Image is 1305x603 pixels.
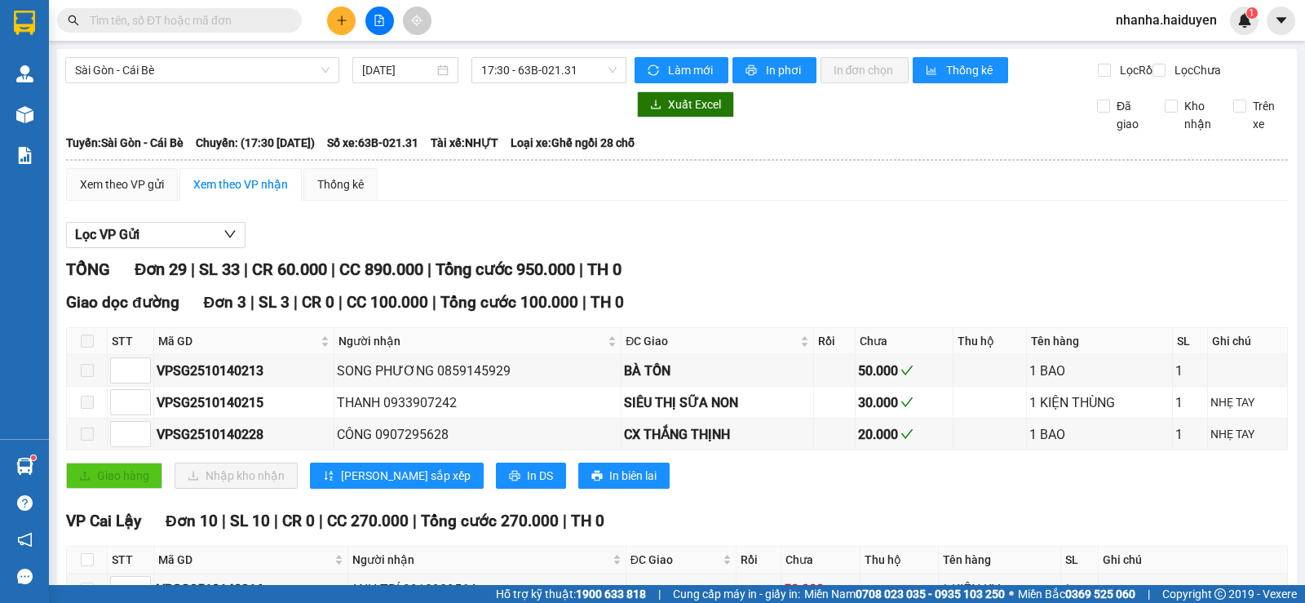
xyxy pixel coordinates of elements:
[496,585,646,603] span: Hỗ trợ kỹ thuật:
[68,15,79,26] span: search
[157,392,331,413] div: VPSG2510140215
[327,134,418,152] span: Số xe: 63B-021.31
[941,579,1058,600] div: 1 KIỆN KV
[1009,591,1014,597] span: ⚪️
[1274,13,1289,28] span: caret-down
[1214,588,1226,600] span: copyright
[327,512,409,530] span: CC 270.000
[294,293,298,312] span: |
[319,512,323,530] span: |
[637,91,734,117] button: downloadXuất Excel
[75,224,139,245] span: Lọc VP Gửi
[431,134,498,152] span: Tài xế: NHỰT
[154,419,334,450] td: VPSG2510140228
[339,259,423,279] span: CC 890.000
[858,392,950,413] div: 30.000
[579,259,583,279] span: |
[737,547,781,574] th: Rồi
[204,293,247,312] span: Đơn 3
[222,512,226,530] span: |
[946,61,995,79] span: Thống kê
[90,11,282,29] input: Tìm tên, số ĐT hoặc mã đơn
[1029,424,1170,445] div: 1 BAO
[1064,579,1096,600] div: 1
[337,392,618,413] div: THANH 0933907242
[421,512,559,530] span: Tổng cước 270.000
[196,134,315,152] span: Chuyến: (17:30 [DATE])
[338,293,343,312] span: |
[900,364,913,377] span: check
[427,259,431,279] span: |
[16,106,33,123] img: warehouse-icon
[648,64,661,78] span: sync
[66,222,246,248] button: Lọc VP Gửi
[1210,425,1285,443] div: NHẸ TAY
[436,259,575,279] span: Tổng cước 950.000
[1101,580,1284,598] div: ĐT
[157,579,345,600] div: VPSG2510140216
[609,467,657,485] span: In biên lai
[411,15,422,26] span: aim
[1113,61,1157,79] span: Lọc Rồi
[571,512,604,530] span: TH 0
[582,293,586,312] span: |
[336,15,347,26] span: plus
[1103,10,1230,30] span: nhanha.haiduyen
[365,7,394,35] button: file-add
[1249,7,1254,19] span: 1
[175,463,298,489] button: downloadNhập kho nhận
[509,470,520,483] span: printer
[1178,97,1220,133] span: Kho nhận
[403,7,431,35] button: aim
[860,547,940,574] th: Thu hộ
[900,428,913,441] span: check
[66,463,162,489] button: uploadGiao hàng
[1173,328,1208,355] th: SL
[1175,361,1205,381] div: 1
[16,65,33,82] img: warehouse-icon
[317,175,364,193] div: Thống kê
[511,134,635,152] span: Loại xe: Ghế ngồi 28 chỗ
[31,455,36,460] sup: 1
[1110,97,1152,133] span: Đã giao
[191,259,195,279] span: |
[766,61,803,79] span: In phơi
[108,547,154,574] th: STT
[900,396,913,409] span: check
[804,585,1005,603] span: Miền Nam
[1175,424,1205,445] div: 1
[527,467,553,485] span: In DS
[337,424,618,445] div: CÔNG 0907295628
[14,11,35,35] img: logo-vxr
[323,470,334,483] span: sort-ascending
[17,569,33,584] span: message
[66,293,179,312] span: Giao dọc đường
[821,57,909,83] button: In đơn chọn
[66,512,141,530] span: VP Cai Lậy
[341,467,471,485] span: [PERSON_NAME] sắp xếp
[814,328,856,355] th: Rồi
[352,551,608,569] span: Người nhận
[624,361,810,381] div: BÀ TỒN
[1168,61,1223,79] span: Lọc Chưa
[80,175,164,193] div: Xem theo VP gửi
[310,463,484,489] button: sort-ascending[PERSON_NAME] sắp xếp
[673,585,800,603] span: Cung cấp máy in - giấy in:
[913,57,1008,83] button: bar-chartThống kê
[157,424,331,445] div: VPSG2510140228
[75,58,330,82] span: Sài Gòn - Cái Bè
[154,387,334,419] td: VPSG2510140215
[576,587,646,601] strong: 1900 633 818
[230,512,270,530] span: SL 10
[563,512,567,530] span: |
[781,547,860,574] th: Chưa
[17,495,33,511] span: question-circle
[1175,392,1205,413] div: 1
[481,58,616,82] span: 17:30 - 63B-021.31
[338,332,604,350] span: Người nhận
[658,585,661,603] span: |
[199,259,240,279] span: SL 33
[1061,547,1099,574] th: SL
[374,15,385,26] span: file-add
[337,361,618,381] div: SONG PHƯƠNG 0859145929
